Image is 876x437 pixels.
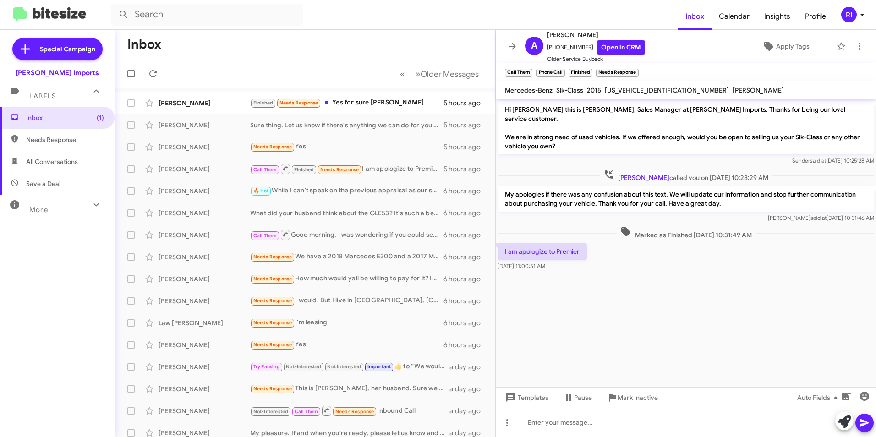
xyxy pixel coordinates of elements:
span: 2015 [587,86,601,94]
span: Older Messages [421,69,479,79]
div: 6 hours ago [443,296,488,306]
div: [PERSON_NAME] [159,142,250,152]
div: 5 hours ago [443,120,488,130]
span: Finished [294,167,314,173]
div: Inbound Call [250,405,449,416]
span: [PERSON_NAME] [DATE] 10:31:46 AM [768,214,874,221]
a: Open in CRM [597,40,645,55]
p: Hi [PERSON_NAME] this is [PERSON_NAME], Sales Manager at [PERSON_NAME] Imports. Thanks for being ... [498,101,874,154]
button: Next [410,65,484,83]
span: Needs Response [26,135,104,144]
span: [US_VEHICLE_IDENTIFICATION_NUMBER] [605,86,729,94]
span: Needs Response [279,100,318,106]
span: Important [367,364,391,370]
span: [PERSON_NAME] [547,29,645,40]
div: Law [PERSON_NAME] [159,318,250,328]
span: Not-Interested [286,364,321,370]
div: a day ago [449,406,488,415]
div: Yes [250,142,443,152]
span: Templates [503,389,548,406]
span: Call Them [295,409,318,415]
div: [PERSON_NAME] [159,340,250,350]
span: Labels [29,92,56,100]
h1: Inbox [127,37,161,52]
a: Calendar [712,3,757,30]
span: More [29,206,48,214]
div: Good morning. I was wondering if you could send me a couple of photos of your vehicle so that I c... [250,229,443,240]
div: Sure thing. Let us know if there's anything we can do for you in the future. Thanks! [250,120,443,130]
span: » [416,68,421,80]
span: Call Them [253,167,277,173]
input: Search [111,4,303,26]
span: Not-Interested [253,409,289,415]
span: Call Them [253,233,277,239]
div: I'm leasing [250,317,443,328]
div: 6 hours ago [443,252,488,262]
span: said at [810,157,826,164]
span: Needs Response [253,144,292,150]
span: Needs Response [335,409,374,415]
div: [PERSON_NAME] Imports [16,68,99,77]
span: Needs Response [253,386,292,392]
span: Apply Tags [776,38,810,55]
span: [DATE] 11:00:51 AM [498,262,545,269]
div: 6 hours ago [443,340,488,350]
div: [PERSON_NAME] [159,186,250,196]
div: Yes [250,339,443,350]
div: I would. But I live in [GEOGRAPHIC_DATA], [GEOGRAPHIC_DATA] now [250,295,443,306]
span: Older Service Buyback [547,55,645,64]
span: Needs Response [320,167,359,173]
a: Insights [757,3,798,30]
a: Inbox [678,3,712,30]
div: [PERSON_NAME] [159,252,250,262]
div: [PERSON_NAME] [159,274,250,284]
div: [PERSON_NAME] [159,296,250,306]
div: a day ago [449,384,488,393]
span: Save a Deal [26,179,60,188]
div: 5 hours ago [443,98,488,108]
div: Yes for sure [PERSON_NAME] [250,98,443,108]
span: A [531,38,537,53]
div: How much would yall be willing to pay for it? It has around 96,000 miles on it [250,273,443,284]
span: Needs Response [253,276,292,282]
button: RI [833,7,866,22]
button: Mark Inactive [599,389,665,406]
p: I am apologize to Premier [498,243,587,260]
span: Slk-Class [556,86,583,94]
div: ​👍​ to “ We would need to schedule a physical inspection to give you an accurate value, which wou... [250,361,449,372]
div: 6 hours ago [443,274,488,284]
span: Mark Inactive [618,389,658,406]
div: This is [PERSON_NAME], her husband. Sure we would be interested in selling it [250,383,449,394]
span: said at [810,214,827,221]
button: Pause [556,389,599,406]
span: [PERSON_NAME] [618,174,669,182]
span: Try Pausing [253,364,280,370]
button: Templates [496,389,556,406]
span: Sender [DATE] 10:25:28 AM [792,157,874,164]
span: Marked as Finished [DATE] 10:31:49 AM [617,226,756,240]
div: 6 hours ago [443,208,488,218]
div: [PERSON_NAME] [159,208,250,218]
div: What did your husband think about the GLE53? It's such a beautiful car. [250,208,443,218]
small: Phone Call [536,69,564,77]
div: 6 hours ago [443,318,488,328]
div: 5 hours ago [443,142,488,152]
span: Auto Fields [797,389,841,406]
div: [PERSON_NAME] [159,230,250,240]
span: Inbox [26,113,104,122]
div: [PERSON_NAME] [159,406,250,415]
span: « [400,68,405,80]
span: Needs Response [253,254,292,260]
span: (1) [97,113,104,122]
span: Special Campaign [40,44,95,54]
span: Needs Response [253,342,292,348]
span: Pause [574,389,592,406]
small: Needs Response [596,69,638,77]
span: Mercedes-Benz [505,86,553,94]
div: [PERSON_NAME] [159,384,250,393]
a: Special Campaign [12,38,103,60]
span: Not Interested [327,364,361,370]
a: Profile [798,3,833,30]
